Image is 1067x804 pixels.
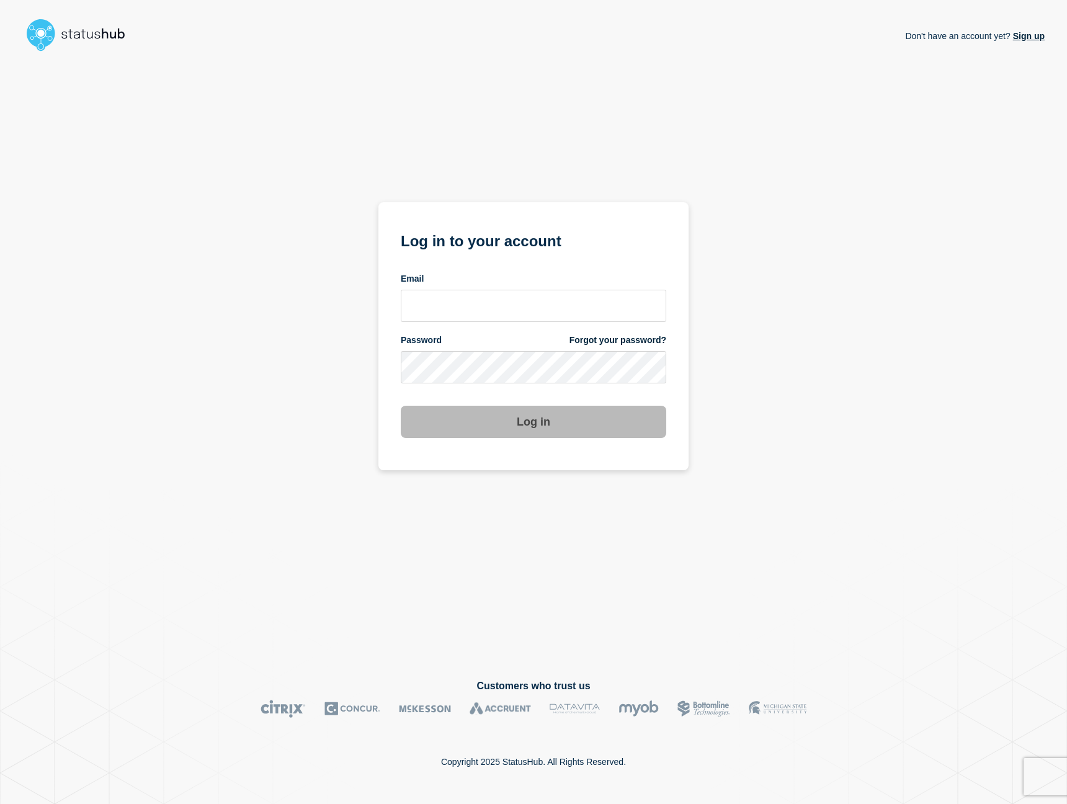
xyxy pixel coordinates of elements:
[1011,31,1045,41] a: Sign up
[401,334,442,346] span: Password
[550,700,600,718] img: DataVita logo
[401,290,666,322] input: email input
[401,273,424,285] span: Email
[22,15,140,55] img: StatusHub logo
[401,228,666,251] h1: Log in to your account
[749,700,806,718] img: MSU logo
[441,757,626,767] p: Copyright 2025 StatusHub. All Rights Reserved.
[401,351,666,383] input: password input
[401,406,666,438] button: Log in
[470,700,531,718] img: Accruent logo
[261,700,306,718] img: Citrix logo
[324,700,380,718] img: Concur logo
[22,681,1045,692] h2: Customers who trust us
[905,21,1045,51] p: Don't have an account yet?
[618,700,659,718] img: myob logo
[569,334,666,346] a: Forgot your password?
[677,700,730,718] img: Bottomline logo
[399,700,451,718] img: McKesson logo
